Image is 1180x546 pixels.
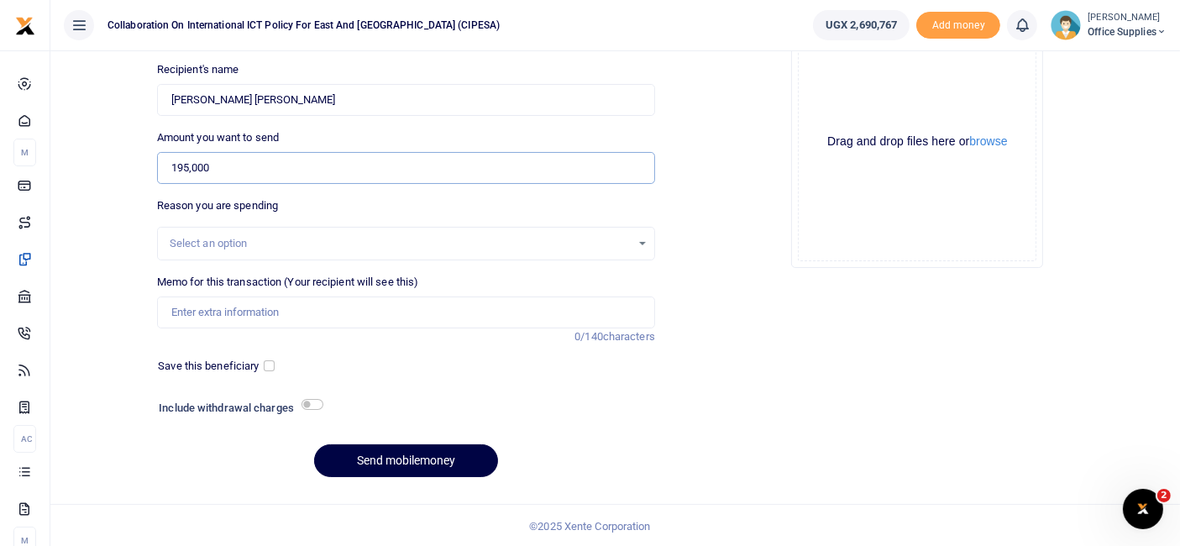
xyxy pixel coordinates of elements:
button: Send mobilemoney [314,444,498,477]
li: Wallet ballance [806,10,916,40]
h6: Include withdrawal charges [159,402,315,415]
span: Add money [916,12,1000,39]
li: Ac [13,425,36,453]
input: MTN & Airtel numbers are validated [157,84,655,116]
span: Collaboration on International ICT Policy For East and [GEOGRAPHIC_DATA] (CIPESA) [101,18,506,33]
img: logo-small [15,16,35,36]
small: [PERSON_NAME] [1088,11,1167,25]
label: Recipient's name [157,61,239,78]
img: profile-user [1051,10,1081,40]
label: Amount you want to send [157,129,279,146]
li: Toup your wallet [916,12,1000,39]
div: Select an option [170,235,631,252]
input: Enter extra information [157,297,655,328]
label: Reason you are spending [157,197,278,214]
span: 2 [1157,489,1171,502]
div: File Uploader [791,16,1043,268]
span: characters [603,330,655,343]
span: Office Supplies [1088,24,1167,39]
iframe: Intercom live chat [1123,489,1163,529]
a: profile-user [PERSON_NAME] Office Supplies [1051,10,1167,40]
span: 0/140 [574,330,603,343]
label: Save this beneficiary [158,358,259,375]
label: Memo for this transaction (Your recipient will see this) [157,274,419,291]
input: UGX [157,152,655,184]
span: UGX 2,690,767 [826,17,897,34]
a: UGX 2,690,767 [813,10,910,40]
button: browse [969,135,1007,147]
li: M [13,139,36,166]
div: Drag and drop files here or [799,134,1036,150]
a: Add money [916,18,1000,30]
a: logo-small logo-large logo-large [15,18,35,31]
